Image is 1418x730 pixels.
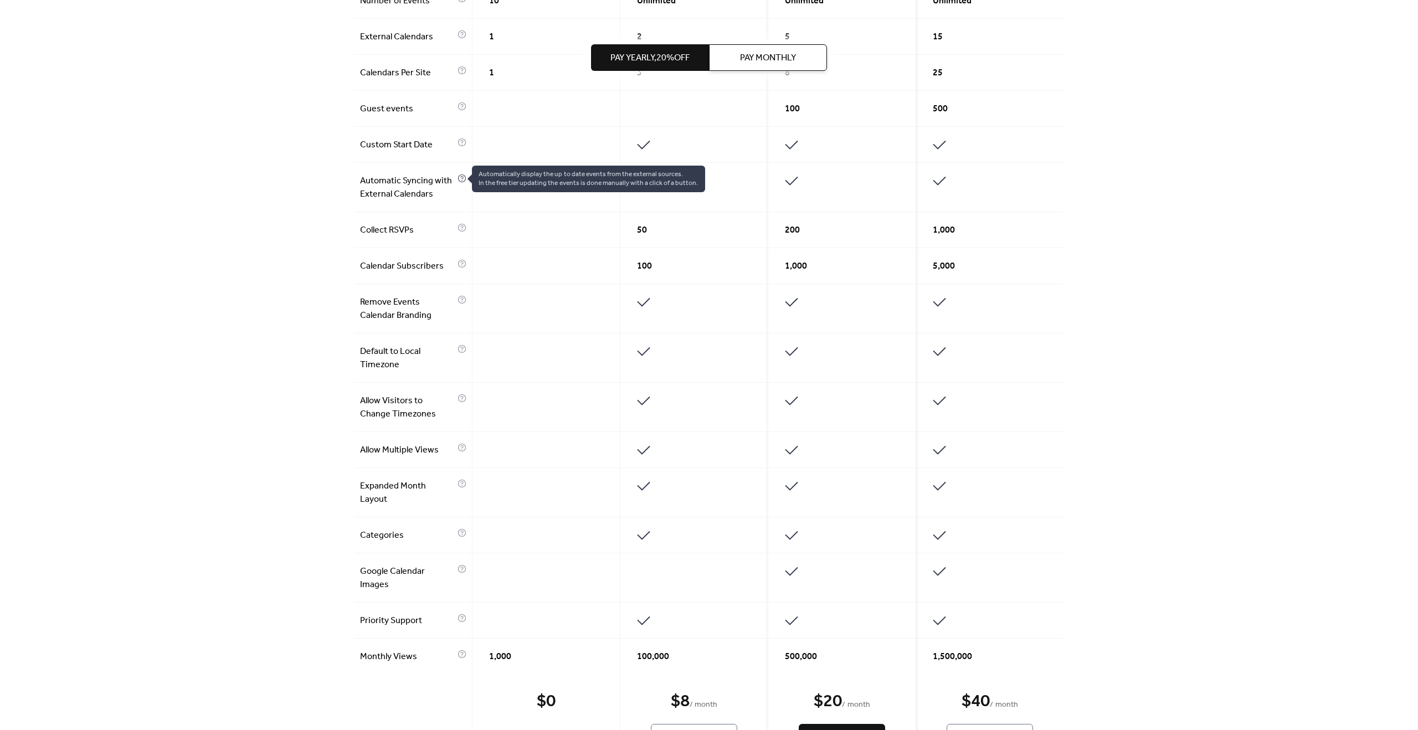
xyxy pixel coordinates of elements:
[962,691,990,713] div: $ 40
[637,224,647,237] span: 50
[709,44,827,71] button: Pay Monthly
[933,30,943,44] span: 15
[933,650,972,664] span: 1,500,000
[360,614,455,628] span: Priority Support
[671,691,690,713] div: $ 8
[360,650,455,664] span: Monthly Views
[990,698,1018,712] span: / month
[785,224,800,237] span: 200
[842,698,870,712] span: / month
[360,394,455,421] span: Allow Visitors to Change Timezones
[360,174,455,201] span: Automatic Syncing with External Calendars
[637,260,652,273] span: 100
[360,30,455,44] span: External Calendars
[360,529,455,542] span: Categories
[933,66,943,80] span: 25
[489,30,494,44] span: 1
[591,44,709,71] button: Pay Yearly,20%off
[360,345,455,372] span: Default to Local Timezone
[933,260,955,273] span: 5,000
[785,650,817,664] span: 500,000
[785,102,800,116] span: 100
[489,66,494,80] span: 1
[360,480,455,506] span: Expanded Month Layout
[360,296,455,322] span: Remove Events Calendar Branding
[933,102,948,116] span: 500
[360,138,455,152] span: Custom Start Date
[360,102,455,116] span: Guest events
[933,224,955,237] span: 1,000
[360,444,455,457] span: Allow Multiple Views
[360,66,455,80] span: Calendars Per Site
[360,565,455,592] span: Google Calendar Images
[472,166,705,192] span: Automatically display the up to date events from the external sources. In the free tier updating ...
[489,650,511,664] span: 1,000
[610,52,690,65] span: Pay Yearly, 20% off
[690,698,717,712] span: / month
[740,52,796,65] span: Pay Monthly
[785,260,807,273] span: 1,000
[537,691,556,713] div: $ 0
[637,650,669,664] span: 100,000
[360,260,455,273] span: Calendar Subscribers
[814,691,842,713] div: $ 20
[360,224,455,237] span: Collect RSVPs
